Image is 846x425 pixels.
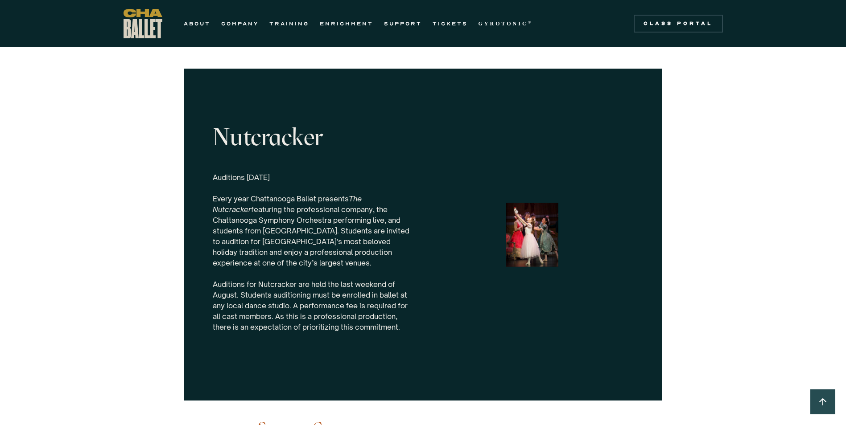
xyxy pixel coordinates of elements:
a: ABOUT [184,18,210,29]
a: SUPPORT [384,18,422,29]
strong: GYROTONIC [479,20,528,27]
a: TICKETS [433,18,468,29]
a: GYROTONIC® [479,18,533,29]
div: Class Portal [639,20,718,27]
h4: Nutcracker [213,124,416,151]
a: ENRICHMENT [320,18,373,29]
p: Auditions [DATE] ‍ Every year Chattanooga Ballet presents featuring the professional company, the... [213,172,416,332]
sup: ® [528,20,533,25]
em: The Nutcracker [213,194,362,214]
a: TRAINING [269,18,309,29]
a: COMPANY [221,18,259,29]
a: Class Portal [634,15,723,33]
a: home [124,9,162,38]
